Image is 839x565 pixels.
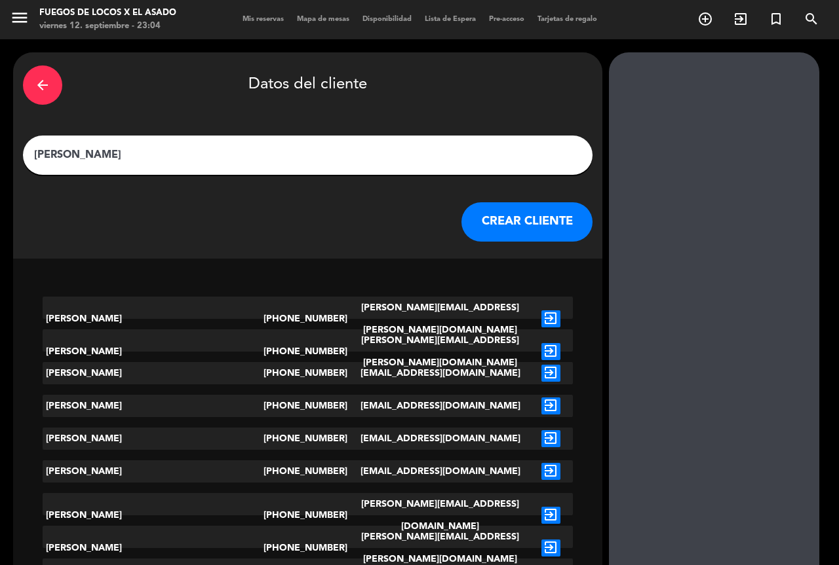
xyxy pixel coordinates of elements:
div: [PERSON_NAME] [43,329,263,374]
i: exit_to_app [541,365,560,382]
button: menu [10,8,29,32]
i: arrow_back [35,77,50,93]
div: [PERSON_NAME] [43,460,263,483]
div: [PHONE_NUMBER] [263,460,352,483]
i: exit_to_app [541,539,560,556]
div: [PHONE_NUMBER] [263,395,352,417]
div: [EMAIL_ADDRESS][DOMAIN_NAME] [352,395,529,417]
i: search [804,11,819,27]
div: [PHONE_NUMBER] [263,329,352,374]
i: exit_to_app [541,507,560,524]
div: [PERSON_NAME] [43,493,263,538]
i: turned_in_not [768,11,784,27]
button: CREAR CLIENTE [461,202,593,242]
span: Tarjetas de regalo [531,16,604,23]
div: [PERSON_NAME][EMAIL_ADDRESS][DOMAIN_NAME] [352,493,529,538]
i: exit_to_app [541,343,560,360]
div: Fuegos de Locos X El Asado [39,7,176,20]
i: exit_to_app [541,397,560,414]
span: Mapa de mesas [290,16,356,23]
i: exit_to_app [541,463,560,480]
i: exit_to_app [541,430,560,447]
div: [EMAIL_ADDRESS][DOMAIN_NAME] [352,428,529,450]
div: [PERSON_NAME][EMAIL_ADDRESS][PERSON_NAME][DOMAIN_NAME] [352,297,529,341]
div: [PHONE_NUMBER] [263,428,352,450]
span: Mis reservas [236,16,290,23]
input: Escriba nombre, correo electrónico o número de teléfono... [33,146,583,164]
div: [PHONE_NUMBER] [263,297,352,341]
div: [PERSON_NAME] [43,362,263,384]
i: exit_to_app [541,310,560,327]
div: [PERSON_NAME][EMAIL_ADDRESS][PERSON_NAME][DOMAIN_NAME] [352,329,529,374]
span: Pre-acceso [482,16,531,23]
span: Disponibilidad [356,16,418,23]
i: add_circle_outline [697,11,713,27]
span: Lista de Espera [418,16,482,23]
div: [PERSON_NAME] [43,428,263,450]
div: [PHONE_NUMBER] [263,493,352,538]
div: Datos del cliente [23,62,593,108]
i: menu [10,8,29,27]
i: exit_to_app [733,11,749,27]
div: [PHONE_NUMBER] [263,362,352,384]
div: [PERSON_NAME] [43,395,263,417]
div: [EMAIL_ADDRESS][DOMAIN_NAME] [352,460,529,483]
div: [EMAIL_ADDRESS][DOMAIN_NAME] [352,362,529,384]
div: [PERSON_NAME] [43,297,263,341]
div: viernes 12. septiembre - 23:04 [39,20,176,33]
